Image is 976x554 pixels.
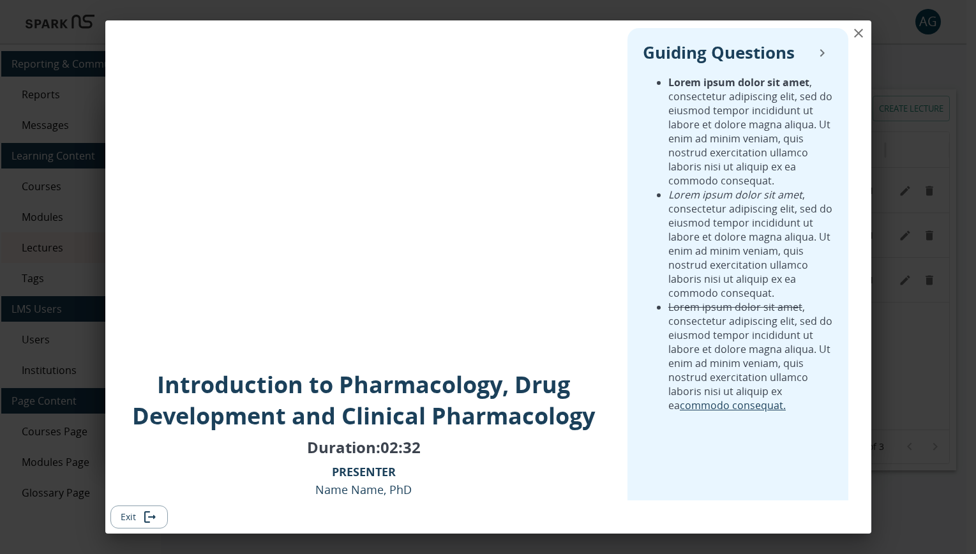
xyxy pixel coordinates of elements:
p: Guiding Questions [643,40,795,65]
b: PRESENTER [332,464,396,479]
del: Lorem ipsum dolor sit amet [668,300,802,314]
button: collapse [811,42,833,64]
button: close [846,20,871,46]
li: , consectetur adipiscing elit, sed do eiusmod tempor incididunt ut labore et dolore magna aliqua.... [668,300,833,412]
p: Duration: 02:32 [307,437,421,458]
em: Lorem ipsum dolor sit amet [668,188,802,202]
li: , consectetur adipiscing elit, sed do eiusmod tempor incididunt ut labore et dolore magna aliqua.... [668,188,833,300]
li: , consectetur adipiscing elit, sed do eiusmod tempor incididunt ut labore et dolore magna aliqua.... [668,75,833,188]
p: Name Name, PhD [315,463,412,498]
a: commodo consequat. [680,398,786,412]
button: Exit [110,505,168,529]
p: Introduction to Pharmacology, Drug Development and Clinical Pharmacology [113,369,615,431]
strong: Lorem ipsum dolor sit amet [668,75,809,89]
